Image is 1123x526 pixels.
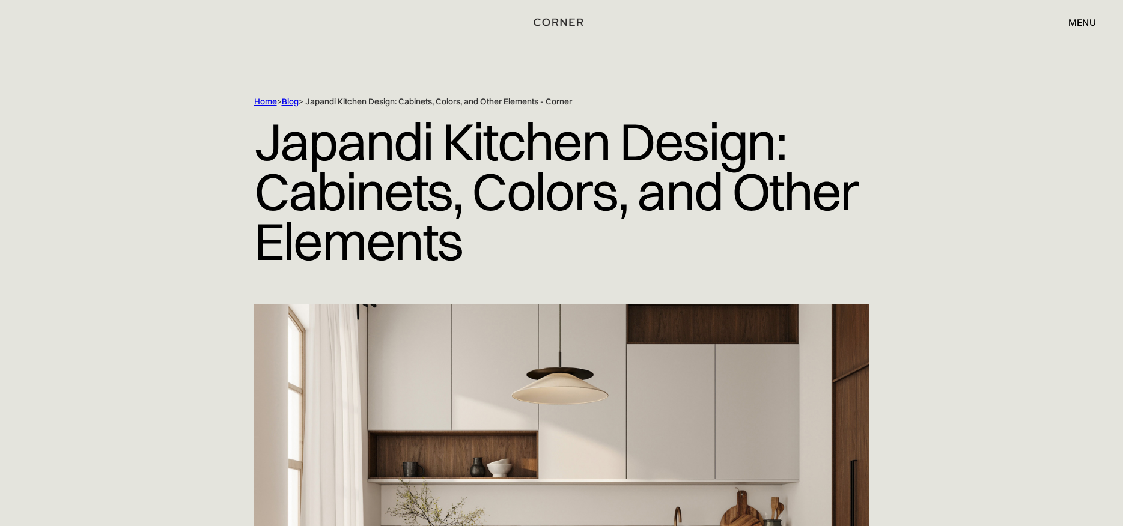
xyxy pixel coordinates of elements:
[1068,17,1096,27] div: menu
[254,96,819,107] div: > > Japandi Kitchen Design: Cabinets, Colors, and Other Elements - Corner
[282,96,299,107] a: Blog
[254,96,277,107] a: Home
[522,14,601,30] a: home
[254,107,869,275] h1: Japandi Kitchen Design: Cabinets, Colors, and Other Elements
[1056,12,1096,32] div: menu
